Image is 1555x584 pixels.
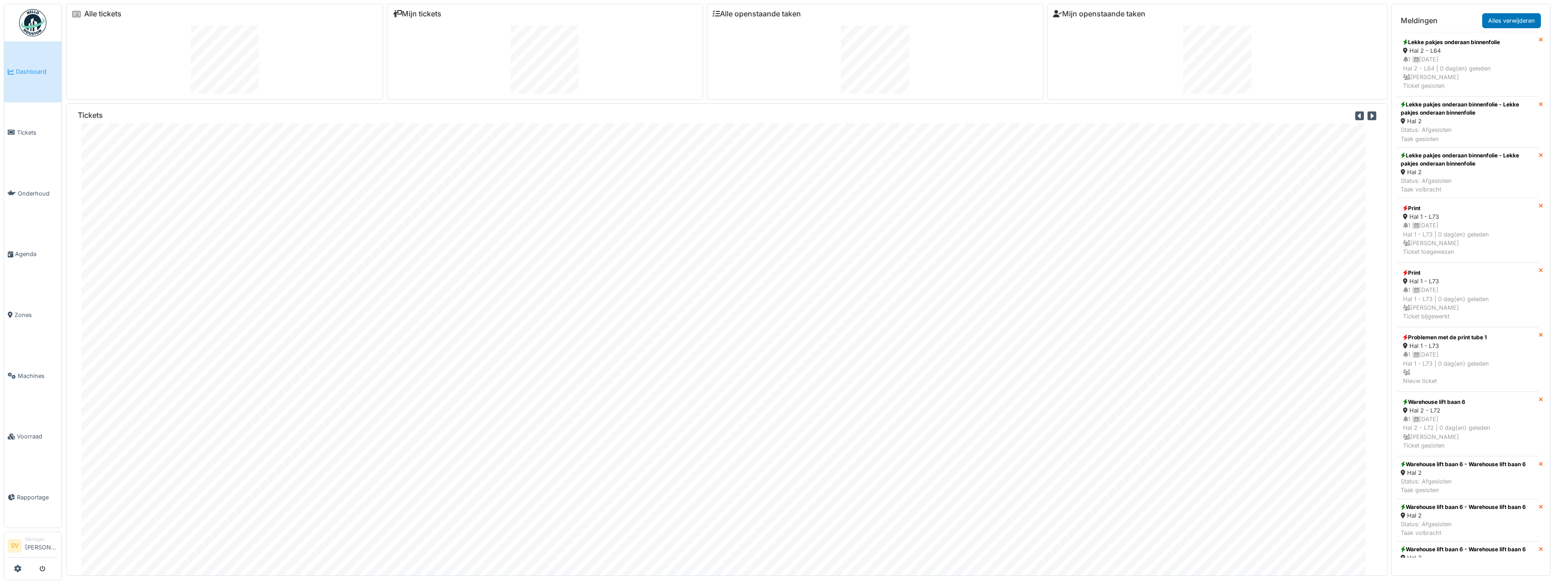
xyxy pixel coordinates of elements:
span: Zones [15,311,58,319]
div: Warehouse lift baan 6 - Warehouse lift baan 6 [1401,460,1526,468]
div: Hal 2 [1401,554,1526,562]
div: Hal 2 - L72 [1403,406,1533,415]
div: 1 | [DATE] Hal 1 - L73 | 0 dag(en) geleden [PERSON_NAME] Ticket bijgewerkt [1403,286,1533,321]
div: Lekke pakjes onderaan binnenfolie - Lekke pakjes onderaan binnenfolie [1401,151,1535,168]
a: Agenda [4,224,61,285]
a: Machines [4,345,61,406]
div: Hal 2 [1401,117,1535,126]
div: Manager [25,536,58,543]
div: 1 | [DATE] Hal 1 - L73 | 0 dag(en) geleden Nieuw ticket [1403,350,1533,385]
div: Print [1403,204,1533,212]
a: Problemen met de print tube 1 Hal 1 - L73 1 |[DATE]Hal 1 - L73 | 0 dag(en) geleden Nieuw ticket [1397,327,1539,392]
li: SV [8,539,21,553]
a: Zones [4,285,61,346]
div: Status: Afgesloten Taak gesloten [1401,477,1526,494]
span: Dashboard [16,67,58,76]
h6: Tickets [78,111,103,120]
a: Tickets [4,102,61,163]
div: Status: Afgesloten Taak volbracht [1401,520,1526,537]
a: Warehouse lift baan 6 - Warehouse lift baan 6 Hal 2 Status: AfgeslotenTaak gesloten [1397,456,1539,499]
a: Mijn openstaande taken [1053,10,1145,18]
a: Alle tickets [84,10,122,18]
div: Hal 2 [1401,511,1526,520]
a: Rapportage [4,467,61,528]
div: Hal 1 - L73 [1403,212,1533,221]
a: Print Hal 1 - L73 1 |[DATE]Hal 1 - L73 | 0 dag(en) geleden [PERSON_NAME]Ticket bijgewerkt [1397,262,1539,327]
div: Hal 2 - L64 [1403,46,1533,55]
div: 1 | [DATE] Hal 2 - L72 | 0 dag(en) geleden [PERSON_NAME] Ticket gesloten [1403,415,1533,450]
span: Rapportage [17,493,58,502]
div: Hal 1 - L73 [1403,277,1533,286]
a: Onderhoud [4,163,61,224]
div: 1 | [DATE] Hal 2 - L64 | 0 dag(en) geleden [PERSON_NAME] Ticket gesloten [1403,55,1533,90]
a: Lekke pakjes onderaan binnenfolie - Lekke pakjes onderaan binnenfolie Hal 2 Status: AfgeslotenTaa... [1397,147,1539,198]
a: Alles verwijderen [1482,13,1541,28]
a: Print Hal 1 - L73 1 |[DATE]Hal 1 - L73 | 0 dag(en) geleden [PERSON_NAME]Ticket toegewezen [1397,198,1539,262]
a: SV Manager[PERSON_NAME] [8,536,58,558]
a: Dashboard [4,41,61,102]
div: Status: Afgesloten Taak volbracht [1401,176,1535,194]
div: Hal 2 [1401,468,1526,477]
div: Warehouse lift baan 6 [1403,398,1533,406]
div: Print [1403,269,1533,277]
a: Lekke pakjes onderaan binnenfolie - Lekke pakjes onderaan binnenfolie Hal 2 Status: AfgeslotenTaa... [1397,96,1539,147]
div: Lekke pakjes onderaan binnenfolie [1403,38,1533,46]
a: Lekke pakjes onderaan binnenfolie Hal 2 - L64 1 |[DATE]Hal 2 - L64 | 0 dag(en) geleden [PERSON_NA... [1397,32,1539,96]
span: Machines [18,372,58,380]
a: Mijn tickets [393,10,441,18]
div: Hal 2 [1401,168,1535,176]
li: [PERSON_NAME] [25,536,58,555]
span: Tickets [17,128,58,137]
h6: Meldingen [1401,16,1438,25]
a: Warehouse lift baan 6 Hal 2 - L72 1 |[DATE]Hal 2 - L72 | 0 dag(en) geleden [PERSON_NAME]Ticket ge... [1397,392,1539,456]
div: Hal 1 - L73 [1403,342,1533,350]
div: Problemen met de print tube 1 [1403,333,1533,342]
span: Agenda [15,250,58,258]
div: Status: Afgesloten Taak gesloten [1401,126,1535,143]
a: Warehouse lift baan 6 - Warehouse lift baan 6 Hal 2 Status: AfgeslotenTaak toegewezen [1397,541,1539,584]
a: Alle openstaande taken [713,10,801,18]
span: Voorraad [17,432,58,441]
a: Voorraad [4,406,61,467]
div: Warehouse lift baan 6 - Warehouse lift baan 6 [1401,503,1526,511]
div: 1 | [DATE] Hal 1 - L73 | 0 dag(en) geleden [PERSON_NAME] Ticket toegewezen [1403,221,1533,256]
div: Lekke pakjes onderaan binnenfolie - Lekke pakjes onderaan binnenfolie [1401,101,1535,117]
a: Warehouse lift baan 6 - Warehouse lift baan 6 Hal 2 Status: AfgeslotenTaak volbracht [1397,499,1539,542]
span: Onderhoud [18,189,58,198]
img: Badge_color-CXgf-gQk.svg [19,9,46,36]
div: Warehouse lift baan 6 - Warehouse lift baan 6 [1401,545,1526,554]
